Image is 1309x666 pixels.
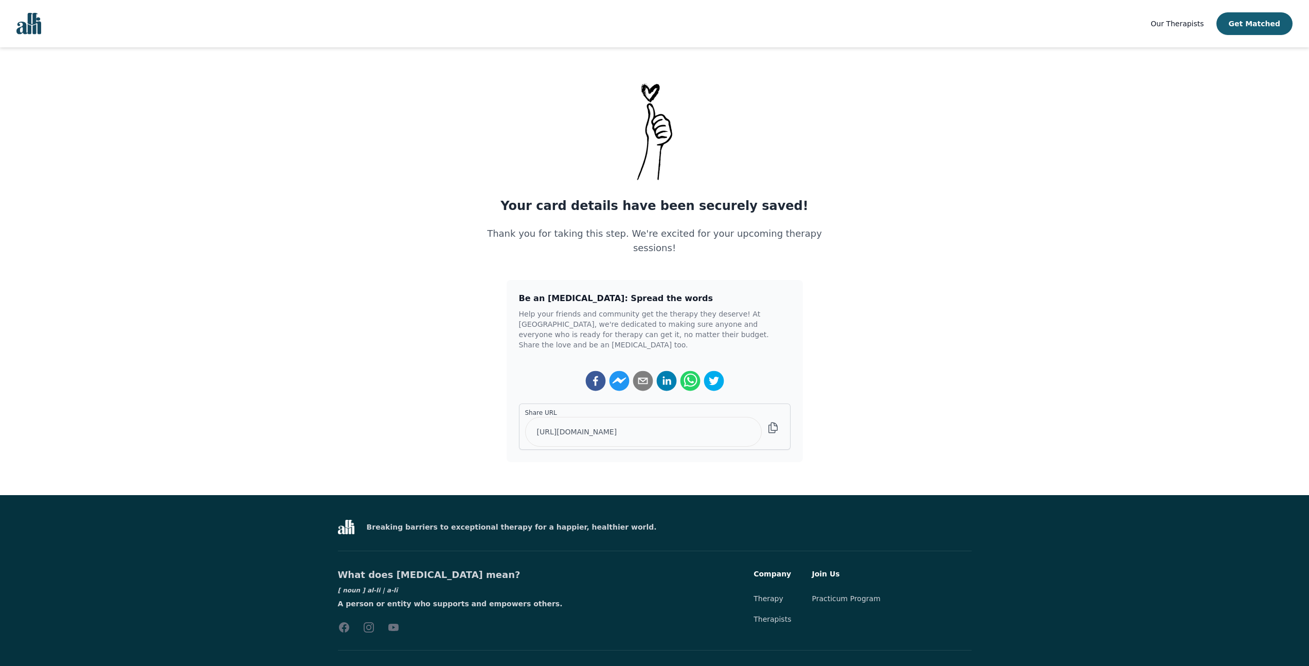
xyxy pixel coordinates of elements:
[1151,20,1204,28] span: Our Therapists
[704,371,724,391] button: twitter
[609,371,630,391] button: facebookmessenger
[812,594,880,603] a: Practicum Program
[754,594,783,603] a: Therapy
[338,599,563,609] p: A person or entity who supports and empowers others.
[585,371,606,391] button: facebook
[1151,17,1204,30] a: Our Therapists
[812,568,880,580] h3: Join Us
[482,198,828,214] h1: Your card details have been securely saved!
[482,226,828,255] p: Thank you for taking this step. We're excited for your upcoming therapy sessions!
[754,568,791,580] h3: Company
[633,371,653,391] button: email
[680,371,701,391] button: whatsapp
[754,615,791,623] a: Therapists
[519,292,791,305] h3: Be an [MEDICAL_DATA]: Spread the words
[525,409,762,417] label: Share URL
[629,80,681,181] img: Thank-You-_1_uatste.png
[338,586,398,594] p: [ noun ] al-li | a-lī
[354,522,657,532] p: Breaking barriers to exceptional therapy for a happier, healthier world.
[16,13,41,34] img: alli logo
[338,520,354,534] img: Alli Therapy
[656,371,677,391] button: linkedin
[338,568,521,582] h5: What does [MEDICAL_DATA] mean?
[1216,12,1293,35] button: Get Matched
[519,309,791,350] p: Help your friends and community get the therapy they deserve! At [GEOGRAPHIC_DATA], we're dedicat...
